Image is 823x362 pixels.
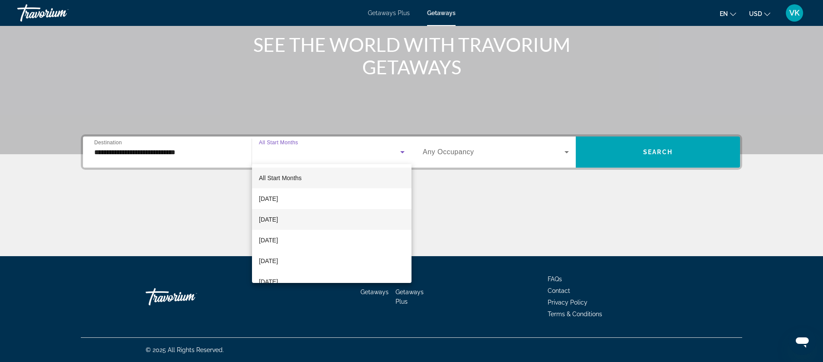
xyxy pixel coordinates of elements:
[259,214,278,225] span: [DATE]
[259,276,278,287] span: [DATE]
[259,175,302,181] span: All Start Months
[259,256,278,266] span: [DATE]
[259,194,278,204] span: [DATE]
[259,235,278,245] span: [DATE]
[788,327,816,355] iframe: Button to launch messaging window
